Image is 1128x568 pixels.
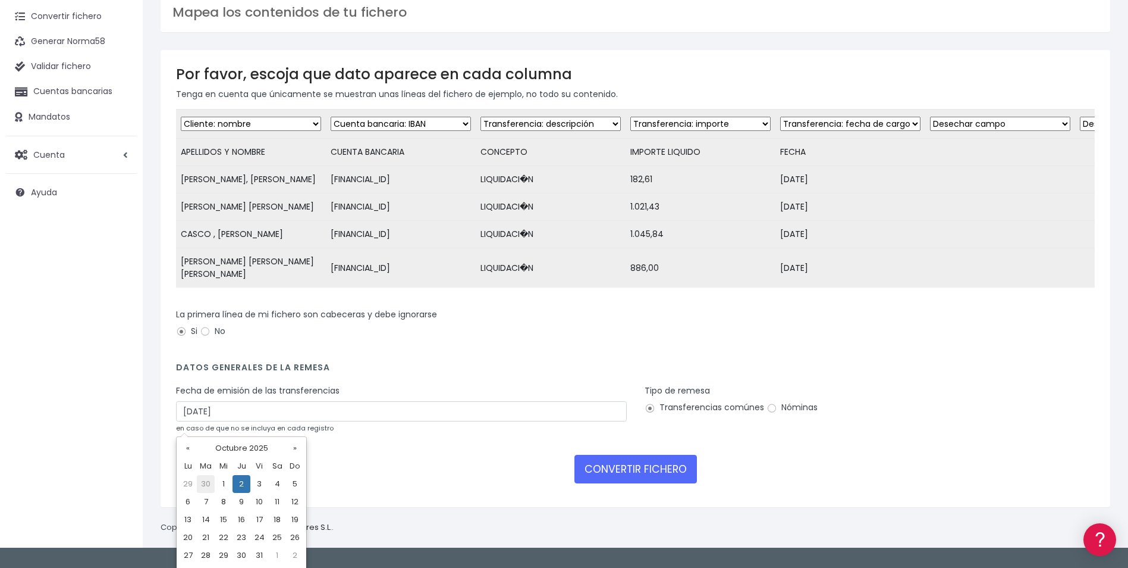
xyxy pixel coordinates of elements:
[12,169,226,188] a: Problemas habituales
[775,166,925,194] td: [DATE]
[6,29,137,54] a: Generar Norma58
[326,139,476,166] td: CUENTA BANCARIA
[250,529,268,547] td: 24
[179,439,197,457] th: «
[12,286,226,297] div: Programadores
[326,166,476,194] td: [FINANCIAL_ID]
[232,457,250,475] th: Ju
[176,363,1095,379] h4: Datos generales de la remesa
[626,194,775,221] td: 1.021,43
[286,457,304,475] th: Do
[12,101,226,120] a: Información general
[176,308,437,321] label: La primera línea de mi fichero son cabeceras y debe ignorarse
[775,221,925,248] td: [DATE]
[268,511,286,529] td: 18
[200,325,225,338] label: No
[197,493,215,511] td: 7
[6,54,137,79] a: Validar fichero
[176,65,1095,83] h3: Por favor, escoja que dato aparece en cada columna
[164,343,229,354] a: POWERED BY ENCHANT
[286,475,304,493] td: 5
[326,194,476,221] td: [FINANCIAL_ID]
[775,194,925,221] td: [DATE]
[176,166,326,194] td: [PERSON_NAME], [PERSON_NAME]
[476,221,626,248] td: LIQUIDACI�N
[12,304,226,323] a: API
[176,325,197,338] label: Si
[574,455,697,483] button: CONVERTIR FICHERO
[215,511,232,529] td: 15
[215,457,232,475] th: Mi
[179,475,197,493] td: 29
[250,475,268,493] td: 3
[775,248,925,288] td: [DATE]
[176,221,326,248] td: CASCO , [PERSON_NAME]
[232,511,250,529] td: 16
[232,475,250,493] td: 2
[268,493,286,511] td: 11
[12,151,226,169] a: Formatos
[197,529,215,547] td: 21
[179,529,197,547] td: 20
[476,194,626,221] td: LIQUIDACI�N
[197,457,215,475] th: Ma
[326,248,476,288] td: [FINANCIAL_ID]
[176,248,326,288] td: [PERSON_NAME] [PERSON_NAME] [PERSON_NAME]
[286,511,304,529] td: 19
[172,5,1098,20] h3: Mapea los contenidos de tu fichero
[12,319,226,339] button: Contáctanos
[12,188,226,206] a: Videotutoriales
[12,255,226,274] a: General
[197,439,286,457] th: Octubre 2025
[176,139,326,166] td: APELLIDOS Y NOMBRE
[268,457,286,475] th: Sa
[197,475,215,493] td: 30
[476,166,626,194] td: LIQUIDACI�N
[215,547,232,564] td: 29
[6,142,137,167] a: Cuenta
[766,401,818,414] label: Nóminas
[197,511,215,529] td: 14
[250,457,268,475] th: Vi
[286,493,304,511] td: 12
[645,385,710,397] label: Tipo de remesa
[626,166,775,194] td: 182,61
[6,105,137,130] a: Mandatos
[179,547,197,564] td: 27
[626,221,775,248] td: 1.045,84
[12,236,226,248] div: Facturación
[179,457,197,475] th: Lu
[6,180,137,205] a: Ayuda
[775,139,925,166] td: FECHA
[12,206,226,224] a: Perfiles de empresas
[12,132,226,143] div: Convertir ficheros
[645,401,764,414] label: Transferencias comúnes
[176,88,1095,101] p: Tenga en cuenta que únicamente se muestran unas líneas del fichero de ejemplo, no todo su contenido.
[176,194,326,221] td: [PERSON_NAME] [PERSON_NAME]
[476,248,626,288] td: LIQUIDACI�N
[232,529,250,547] td: 23
[326,221,476,248] td: [FINANCIAL_ID]
[286,547,304,564] td: 2
[176,385,340,397] label: Fecha de emisión de las transferencias
[476,139,626,166] td: CONCEPTO
[250,511,268,529] td: 17
[626,248,775,288] td: 886,00
[215,475,232,493] td: 1
[250,547,268,564] td: 31
[286,439,304,457] th: »
[179,511,197,529] td: 13
[161,522,334,534] p: Copyright © 2025 .
[31,186,57,198] span: Ayuda
[215,529,232,547] td: 22
[6,4,137,29] a: Convertir fichero
[250,493,268,511] td: 10
[197,547,215,564] td: 28
[176,423,334,433] small: en caso de que no se incluya en cada registro
[232,493,250,511] td: 9
[12,83,226,94] div: Información general
[33,148,65,160] span: Cuenta
[232,547,250,564] td: 30
[626,139,775,166] td: IMPORTE LIQUIDO
[268,529,286,547] td: 25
